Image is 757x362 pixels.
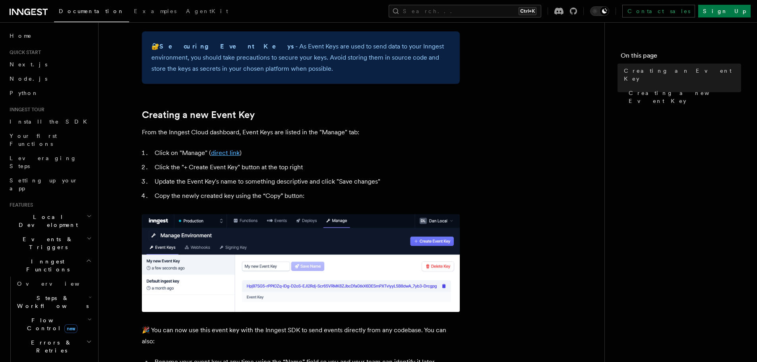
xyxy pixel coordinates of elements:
span: Quick start [6,49,41,56]
span: Home [10,32,32,40]
span: Leveraging Steps [10,155,77,169]
span: Features [6,202,33,208]
img: A newly created Event Key in the Inngest Cloud dashboard [142,214,460,312]
span: Next.js [10,61,47,68]
span: Inngest Functions [6,257,86,273]
a: Creating a new Event Key [142,109,255,120]
button: Steps & Workflows [14,291,93,313]
button: Toggle dark mode [590,6,609,16]
a: Node.js [6,72,93,86]
li: Copy the newly created key using the “Copy” button: [152,190,460,201]
a: direct link [211,149,240,157]
a: Creating an Event Key [621,64,741,86]
span: Setting up your app [10,177,78,192]
button: Flow Controlnew [14,313,93,335]
span: Inngest tour [6,106,45,113]
h4: On this page [621,51,741,64]
span: Examples [134,8,176,14]
a: Contact sales [622,5,695,17]
span: Errors & Retries [14,339,86,354]
span: Your first Functions [10,133,57,147]
span: Local Development [6,213,87,229]
a: Examples [129,2,181,21]
a: Setting up your app [6,173,93,196]
a: Creating a new Event Key [625,86,741,108]
button: Search...Ctrl+K [389,5,541,17]
a: Sign Up [698,5,751,17]
span: Python [10,90,39,96]
a: AgentKit [181,2,233,21]
span: Steps & Workflows [14,294,89,310]
a: Leveraging Steps [6,151,93,173]
span: Flow Control [14,316,87,332]
p: From the Inngest Cloud dashboard, Event Keys are listed in the "Manage" tab: [142,127,460,138]
span: new [64,324,77,333]
button: Errors & Retries [14,335,93,358]
a: Python [6,86,93,100]
span: Creating an Event Key [624,67,741,83]
a: Overview [14,277,93,291]
span: Node.js [10,75,47,82]
span: Documentation [59,8,124,14]
a: Your first Functions [6,129,93,151]
a: Documentation [54,2,129,22]
a: Install the SDK [6,114,93,129]
kbd: Ctrl+K [519,7,536,15]
span: Install the SDK [10,118,92,125]
span: AgentKit [186,8,228,14]
span: Events & Triggers [6,235,87,251]
strong: Securing Event Keys [159,43,295,50]
p: 🎉 You can now use this event key with the Inngest SDK to send events directly from any codebase. ... [142,325,460,347]
button: Events & Triggers [6,232,93,254]
button: Local Development [6,210,93,232]
li: Click the "+ Create Event Key" button at the top right [152,162,460,173]
p: 🔐 - As Event Keys are used to send data to your Inngest environment, you should take precautions ... [151,41,450,74]
button: Inngest Functions [6,254,93,277]
a: Next.js [6,57,93,72]
li: Update the Event Key's name to something descriptive and click "Save changes" [152,176,460,187]
span: Overview [17,281,99,287]
span: Creating a new Event Key [629,89,741,105]
a: Home [6,29,93,43]
li: Click on "Manage" ( ) [152,147,460,159]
